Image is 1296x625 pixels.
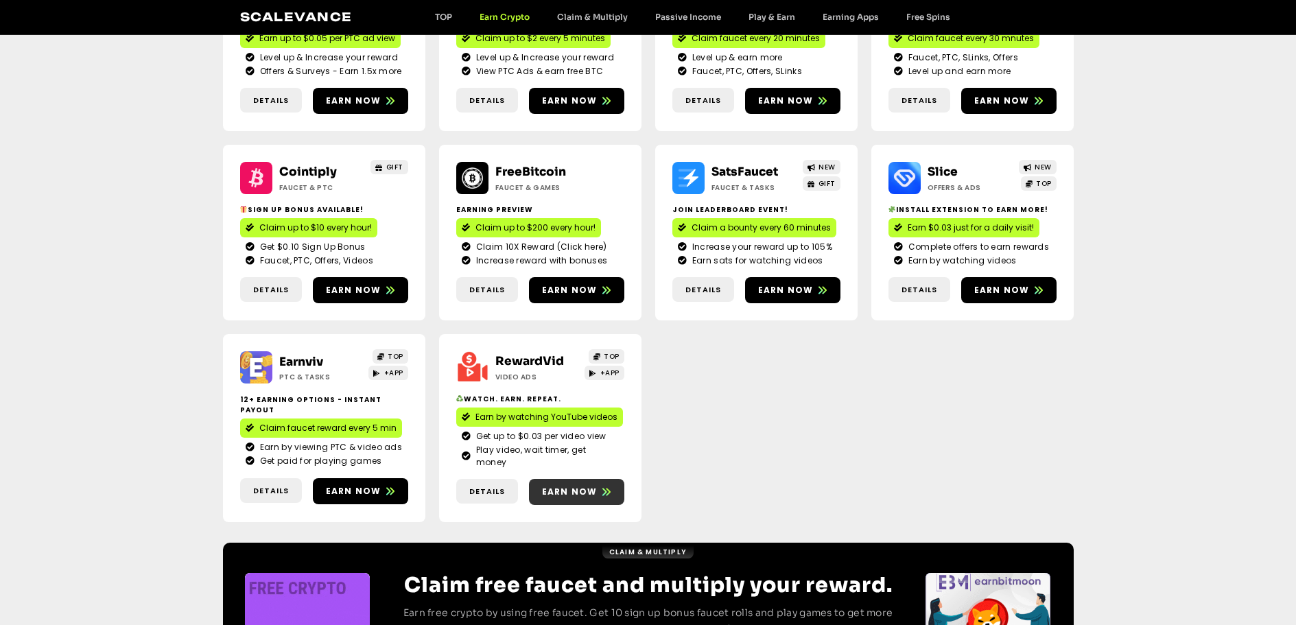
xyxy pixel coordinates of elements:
a: TOP [1021,176,1057,191]
span: Complete offers to earn rewards [905,241,1049,253]
span: Earn now [542,95,598,107]
a: Claim up to $200 every hour! [456,218,601,237]
a: Details [240,88,302,113]
span: Level up & earn more [689,51,783,64]
span: Claim a bounty every 60 minutes [692,222,831,234]
nav: Menu [421,12,964,22]
a: Details [672,88,734,113]
a: Claim up to $10 every hour! [240,218,377,237]
span: TOP [388,351,403,362]
a: Earn now [745,277,840,303]
span: Faucet, PTC, Offers, SLinks [689,65,802,78]
span: Get up to $0.03 per video view [473,430,606,443]
a: Details [240,478,302,504]
a: Earn Crypto [466,12,543,22]
a: NEW [803,160,840,174]
span: Details [685,284,721,296]
a: Details [672,277,734,303]
span: Earn now [326,485,381,497]
a: RewardVid [495,354,564,368]
span: Claim faucet every 30 mnutes [908,32,1034,45]
span: Get paid for playing games [257,455,382,467]
span: Details [469,486,505,497]
a: Scalevance [240,10,353,24]
a: Earn now [529,277,624,303]
span: Faucet, PTC, Offers, Videos [257,255,373,267]
span: Level up & Increase your reward [473,51,614,64]
h2: Video ads [495,372,581,382]
span: Earn now [758,284,814,296]
a: Earn by watching YouTube videos [456,408,623,427]
a: Earning Apps [809,12,893,22]
a: Claim faucet every 30 mnutes [888,29,1039,48]
span: Details [902,284,937,296]
a: Earn now [313,478,408,504]
a: SatsFaucet [711,165,778,179]
a: Play & Earn [735,12,809,22]
h2: Watch. Earn. Repeat. [456,394,624,404]
span: Claim faucet reward every 5 min [259,422,397,434]
span: Earn by watching videos [905,255,1017,267]
span: Earn now [326,95,381,107]
span: TOP [1036,178,1052,189]
span: Earn now [974,284,1030,296]
a: FreeBitcoin [495,165,566,179]
h2: Faucet & Tasks [711,182,797,193]
span: Claim up to $200 every hour! [475,222,596,234]
a: GIFT [803,176,840,191]
img: ♻️ [456,395,463,402]
span: +APP [600,368,620,378]
h2: Offers & Ads [928,182,1013,193]
span: Offers & Surveys - Earn 1.5x more [257,65,402,78]
a: Claim & Multiply [602,545,694,558]
a: +APP [368,366,408,380]
a: Passive Income [641,12,735,22]
span: Earn now [542,284,598,296]
a: Earn now [313,277,408,303]
span: Claim up to $10 every hour! [259,222,372,234]
span: Earn now [542,486,598,498]
span: Earn now [326,284,381,296]
span: Earn now [758,95,814,107]
a: Earn $0.03 just for a daily visit! [888,218,1039,237]
span: Details [253,485,289,497]
a: Earnviv [279,355,323,369]
span: Details [469,95,505,106]
span: Details [253,95,289,106]
h2: Faucet & Games [495,182,581,193]
span: +APP [384,368,403,378]
a: Claim a bounty every 60 minutes [672,218,836,237]
span: Claim up to $2 every 5 minutes [475,32,605,45]
span: Details [253,284,289,296]
span: Earn $0.03 just for a daily visit! [908,222,1034,234]
a: Earn now [529,479,624,505]
a: Earn now [529,88,624,114]
a: Earn now [313,88,408,114]
span: NEW [1035,162,1052,172]
span: Earn by watching YouTube videos [475,411,617,423]
a: Earn up to $0.05 per PTC ad view [240,29,401,48]
span: Increase reward with bonuses [473,255,607,267]
a: Earn now [961,88,1057,114]
span: Play video, wait timer, get money [473,444,619,469]
h2: Earning Preview [456,204,624,215]
h2: PTC & Tasks [279,372,365,382]
a: Claim faucet every 20 minutes [672,29,825,48]
h2: Join Leaderboard event! [672,204,840,215]
span: Claim 10X Reward (Click here) [473,241,607,253]
span: Claim & Multiply [609,547,687,557]
img: 🎁 [240,206,247,213]
a: Claim & Multiply [543,12,641,22]
span: Details [685,95,721,106]
img: 🧩 [888,206,895,213]
span: Level up & Increase your reward [257,51,398,64]
a: TOP [373,349,408,364]
a: Details [888,277,950,303]
span: Level up and earn more [905,65,1011,78]
h2: 12+ Earning options - instant payout [240,394,408,415]
span: Get $0.10 Sign Up Bonus [257,241,366,253]
a: Claim up to $2 every 5 minutes [456,29,611,48]
span: TOP [604,351,620,362]
span: GIFT [818,178,836,189]
h2: Faucet & PTC [279,182,365,193]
